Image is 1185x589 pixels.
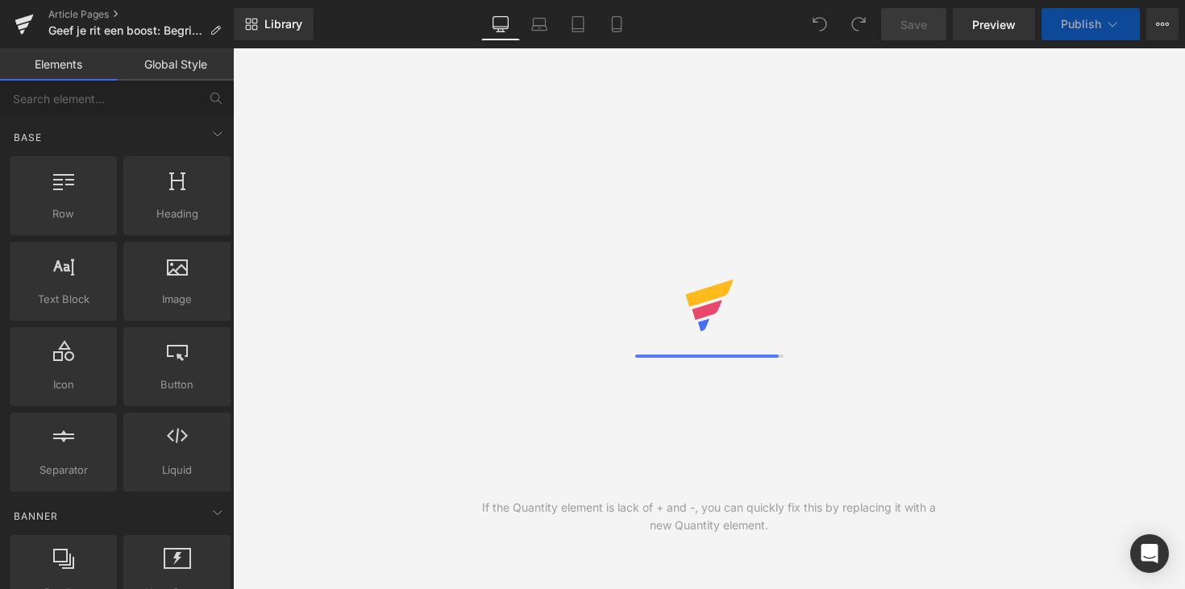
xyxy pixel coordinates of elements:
span: Heading [128,205,226,222]
span: Liquid [128,462,226,479]
div: If the Quantity element is lack of + and -, you can quickly fix this by replacing it with a new Q... [471,499,947,534]
button: More [1146,8,1179,40]
span: Geef je rit een boost: Begrijp de verschillende types elektrische fiets batterijen [48,24,203,37]
span: Banner [12,508,60,524]
a: Article Pages [48,8,234,21]
span: Image [128,291,226,308]
span: Library [264,17,302,31]
a: New Library [234,8,314,40]
div: Open Intercom Messenger [1130,534,1169,573]
span: Text Block [15,291,112,308]
a: Laptop [520,8,559,40]
span: Publish [1061,18,1101,31]
span: Preview [972,16,1016,33]
span: Row [15,205,112,222]
span: Icon [15,376,112,393]
span: Base [12,130,44,145]
a: Tablet [559,8,597,40]
button: Undo [804,8,836,40]
span: Save [900,16,927,33]
a: Preview [953,8,1035,40]
a: Global Style [117,48,234,81]
a: Desktop [481,8,520,40]
span: Button [128,376,226,393]
span: Separator [15,462,112,479]
button: Publish [1042,8,1140,40]
a: Mobile [597,8,636,40]
button: Redo [842,8,875,40]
